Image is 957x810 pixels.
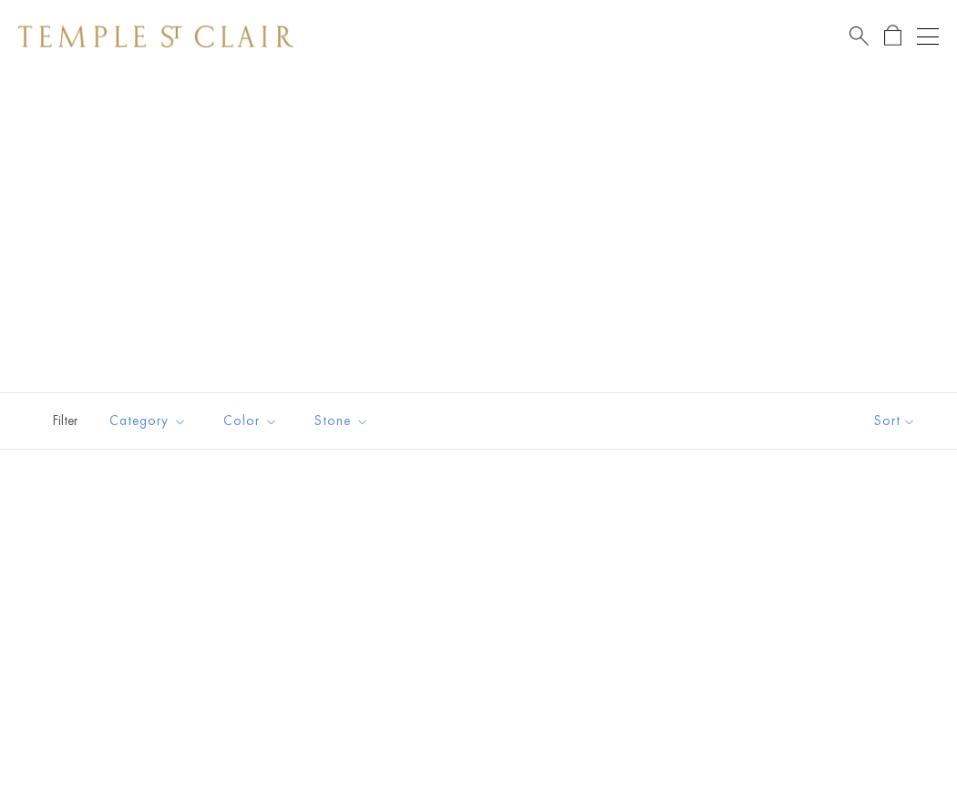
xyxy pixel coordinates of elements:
[305,410,383,432] span: Stone
[100,410,201,432] span: Category
[833,393,957,449] button: Show sort by
[849,25,869,47] a: Search
[18,26,293,47] img: Temple St. Clair
[301,400,383,441] button: Stone
[917,26,939,47] button: Open navigation
[210,400,292,441] button: Color
[96,400,201,441] button: Category
[214,410,292,432] span: Color
[884,25,901,47] a: Open Shopping Bag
